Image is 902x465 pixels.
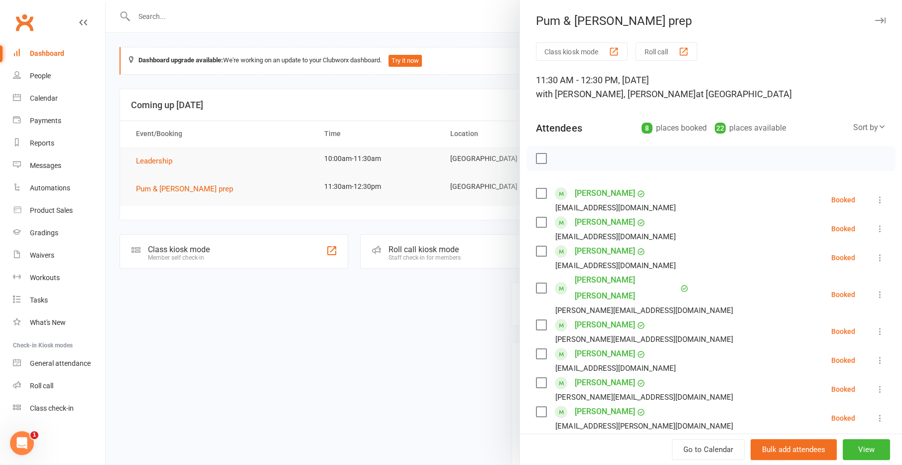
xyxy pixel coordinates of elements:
[555,391,733,404] div: [PERSON_NAME][EMAIL_ADDRESS][DOMAIN_NAME]
[555,201,675,214] div: [EMAIL_ADDRESS][DOMAIN_NAME]
[13,132,105,155] a: Reports
[30,382,53,390] div: Roll call
[30,251,54,259] div: Waivers
[13,352,105,375] a: General attendance kiosk mode
[642,123,652,134] div: 8
[13,244,105,267] a: Waivers
[574,404,635,420] a: [PERSON_NAME]
[536,73,886,101] div: 11:30 AM - 12:30 PM, [DATE]
[30,404,74,412] div: Class check-in
[13,65,105,87] a: People
[13,199,105,222] a: Product Sales
[831,386,855,393] div: Booked
[831,196,855,203] div: Booked
[555,230,675,243] div: [EMAIL_ADDRESS][DOMAIN_NAME]
[672,439,745,460] a: Go to Calendar
[555,333,733,346] div: [PERSON_NAME][EMAIL_ADDRESS][DOMAIN_NAME]
[574,346,635,362] a: [PERSON_NAME]
[555,420,733,433] div: [EMAIL_ADDRESS][PERSON_NAME][DOMAIN_NAME]
[13,222,105,244] a: Gradings
[831,328,855,335] div: Booked
[853,121,886,134] div: Sort by
[642,121,707,135] div: places booked
[30,49,64,57] div: Dashboard
[536,89,695,99] span: with [PERSON_NAME], [PERSON_NAME]
[831,225,855,232] div: Booked
[30,318,66,326] div: What's New
[574,272,678,304] a: [PERSON_NAME] [PERSON_NAME]
[695,89,791,99] span: at [GEOGRAPHIC_DATA]
[30,359,91,367] div: General attendance
[13,155,105,177] a: Messages
[574,214,635,230] a: [PERSON_NAME]
[30,72,51,80] div: People
[555,362,675,375] div: [EMAIL_ADDRESS][DOMAIN_NAME]
[30,274,60,282] div: Workouts
[13,267,105,289] a: Workouts
[10,431,34,455] iframe: Intercom live chat
[30,94,58,102] div: Calendar
[555,304,733,317] div: [PERSON_NAME][EMAIL_ADDRESS][DOMAIN_NAME]
[13,42,105,65] a: Dashboard
[30,184,70,192] div: Automations
[555,259,675,272] div: [EMAIL_ADDRESS][DOMAIN_NAME]
[12,10,37,35] a: Clubworx
[751,439,837,460] button: Bulk add attendees
[536,42,628,61] button: Class kiosk mode
[536,121,582,135] div: Attendees
[30,139,54,147] div: Reports
[843,439,890,460] button: View
[13,311,105,334] a: What's New
[13,397,105,420] a: Class kiosk mode
[574,243,635,259] a: [PERSON_NAME]
[30,206,73,214] div: Product Sales
[13,289,105,311] a: Tasks
[715,123,726,134] div: 22
[13,375,105,397] a: Roll call
[574,317,635,333] a: [PERSON_NAME]
[30,117,61,125] div: Payments
[30,229,58,237] div: Gradings
[13,87,105,110] a: Calendar
[574,375,635,391] a: [PERSON_NAME]
[831,254,855,261] div: Booked
[13,177,105,199] a: Automations
[30,431,38,439] span: 1
[574,185,635,201] a: [PERSON_NAME]
[13,110,105,132] a: Payments
[636,42,697,61] button: Roll call
[520,14,902,28] div: Pum & [PERSON_NAME] prep
[30,296,48,304] div: Tasks
[831,291,855,298] div: Booked
[831,357,855,364] div: Booked
[30,161,61,169] div: Messages
[715,121,786,135] div: places available
[831,415,855,422] div: Booked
